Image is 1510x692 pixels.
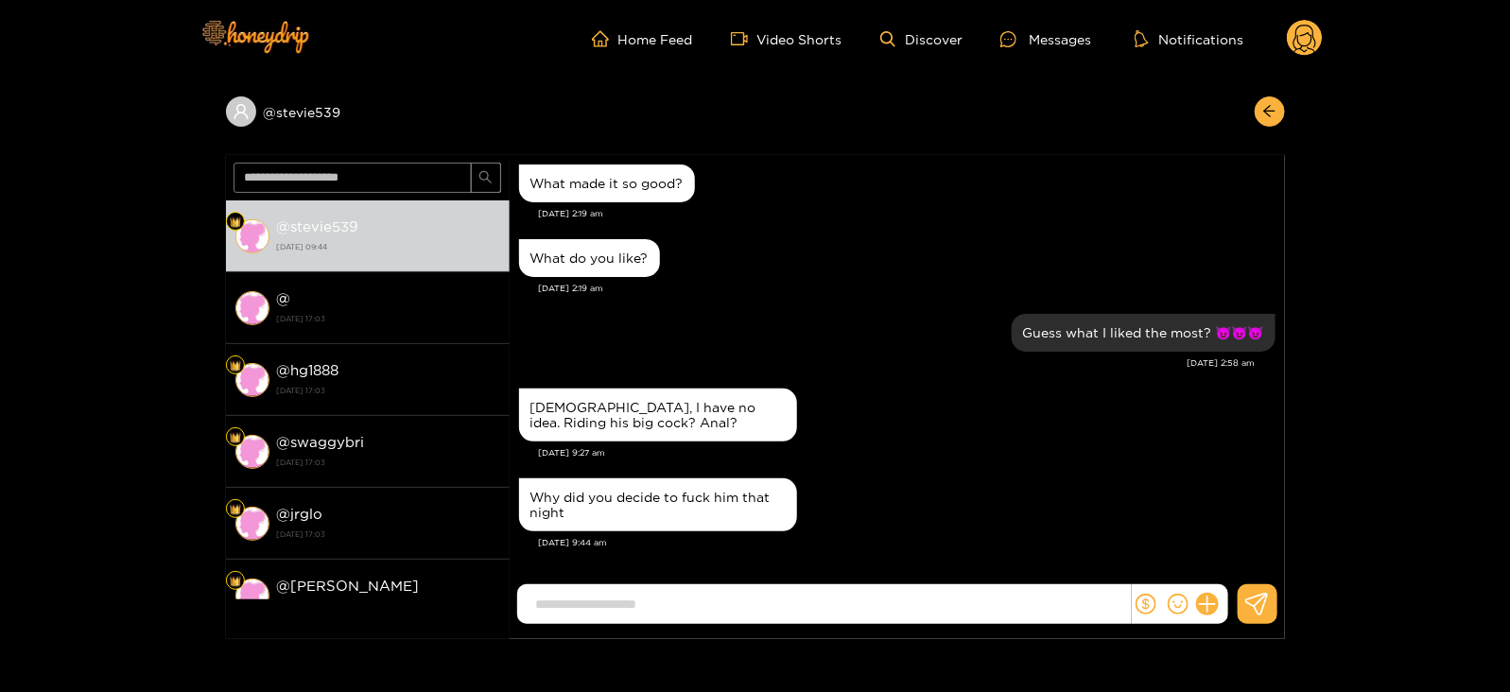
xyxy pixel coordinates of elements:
img: conversation [235,291,269,325]
span: video-camera [731,30,757,47]
img: Fan Level [230,432,241,443]
img: Fan Level [230,360,241,372]
strong: @ jrglo [277,506,323,522]
strong: @ stevie539 [277,218,359,234]
img: conversation [235,363,269,397]
button: search [471,163,501,193]
div: [DATE] 2:19 am [539,207,1276,220]
div: [DATE] 9:44 am [539,536,1276,549]
div: Guess what I liked the most? 😈😈😈 [1023,325,1264,340]
img: conversation [235,219,269,253]
img: Fan Level [230,216,241,228]
a: Discover [880,31,963,47]
div: [DATE] 2:58 am [519,356,1256,370]
strong: @ [277,290,291,306]
span: user [233,103,250,120]
strong: [DATE] 17:03 [277,526,500,543]
div: [DATE] 9:27 am [539,446,1276,459]
div: [DEMOGRAPHIC_DATA], I have no idea. Riding his big cock? Anal? [530,400,786,430]
span: arrow-left [1262,104,1276,120]
button: Notifications [1129,29,1249,48]
strong: @ [PERSON_NAME] [277,578,420,594]
strong: [DATE] 17:03 [277,310,500,327]
strong: [DATE] 09:44 [277,238,500,255]
div: Why did you decide to fuck him that night [530,490,786,520]
strong: @ swaggybri [277,434,365,450]
button: dollar [1132,590,1160,618]
div: What do you like? [530,251,649,266]
div: Sep. 28, 2:19 am [519,164,695,202]
div: Sep. 28, 9:44 am [519,478,797,531]
div: Messages [1000,28,1091,50]
strong: [DATE] 17:03 [277,382,500,399]
img: Fan Level [230,576,241,587]
div: Sep. 28, 9:27 am [519,389,797,441]
strong: @ hg1888 [277,362,339,378]
a: Home Feed [592,30,693,47]
img: conversation [235,507,269,541]
div: Sep. 28, 2:19 am [519,239,660,277]
div: What made it so good? [530,176,684,191]
span: search [478,170,493,186]
span: home [592,30,618,47]
button: arrow-left [1255,96,1285,127]
div: @stevie539 [226,96,510,127]
a: Video Shorts [731,30,842,47]
div: [DATE] 2:19 am [539,282,1276,295]
strong: [DATE] 17:03 [277,454,500,471]
img: Fan Level [230,504,241,515]
span: dollar [1136,594,1156,614]
span: smile [1168,594,1189,614]
div: Sep. 28, 2:58 am [1012,314,1276,352]
img: conversation [235,579,269,613]
img: conversation [235,435,269,469]
strong: [DATE] 17:03 [277,597,500,614]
